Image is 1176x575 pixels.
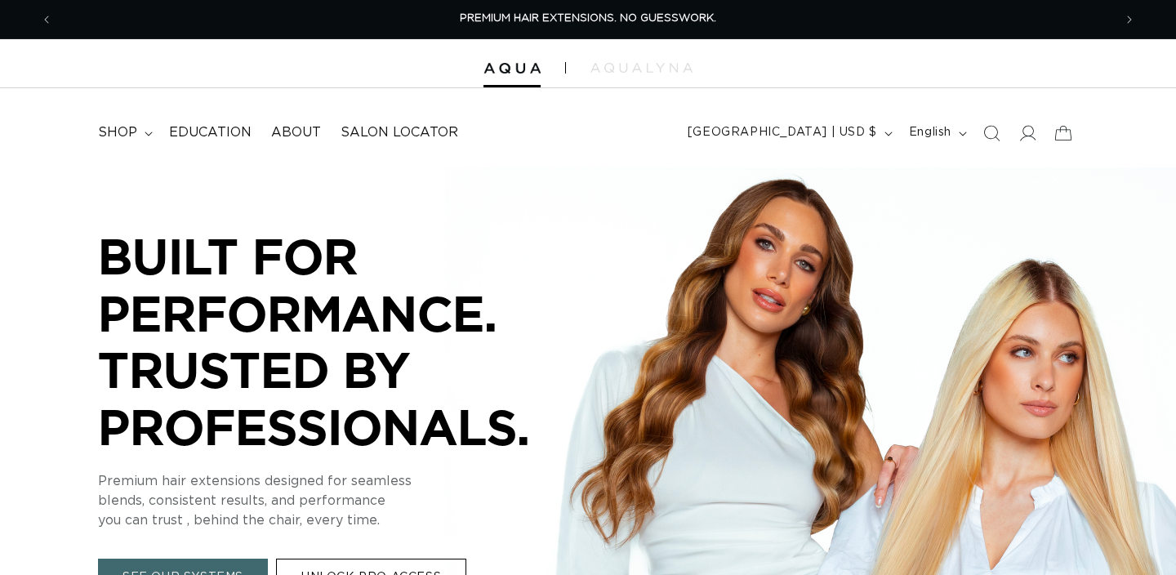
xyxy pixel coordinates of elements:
[899,118,973,149] button: English
[98,228,588,455] p: BUILT FOR PERFORMANCE. TRUSTED BY PROFESSIONALS.
[261,114,331,151] a: About
[98,510,588,530] p: you can trust , behind the chair, every time.
[688,124,877,141] span: [GEOGRAPHIC_DATA] | USD $
[460,13,716,24] span: PREMIUM HAIR EXTENSIONS. NO GUESSWORK.
[590,63,693,73] img: aqualyna.com
[98,471,588,491] p: Premium hair extensions designed for seamless
[169,124,252,141] span: Education
[98,491,588,510] p: blends, consistent results, and performance
[973,115,1009,151] summary: Search
[483,63,541,74] img: Aqua Hair Extensions
[29,4,65,35] button: Previous announcement
[98,124,137,141] span: shop
[1111,4,1147,35] button: Next announcement
[271,124,321,141] span: About
[341,124,458,141] span: Salon Locator
[678,118,899,149] button: [GEOGRAPHIC_DATA] | USD $
[909,124,951,141] span: English
[159,114,261,151] a: Education
[331,114,468,151] a: Salon Locator
[88,114,159,151] summary: shop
